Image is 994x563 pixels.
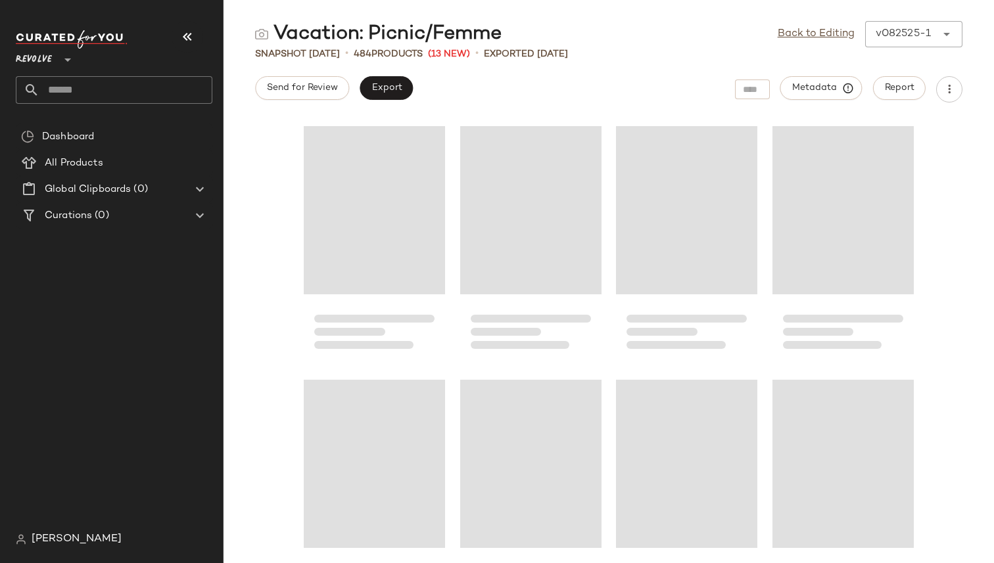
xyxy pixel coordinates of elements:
button: Report [873,76,926,100]
span: Metadata [792,82,851,94]
button: Send for Review [255,76,349,100]
span: All Products [45,156,103,171]
span: • [475,46,479,62]
img: svg%3e [21,130,34,143]
span: (0) [131,182,147,197]
span: Global Clipboards [45,182,131,197]
span: Snapshot [DATE] [255,47,340,61]
button: Export [360,76,413,100]
p: Exported [DATE] [484,47,568,61]
div: v082525-1 [876,26,931,42]
span: Revolve [16,45,52,68]
span: 484 [354,49,371,59]
span: (13 New) [428,47,470,61]
img: svg%3e [255,28,268,41]
span: Dashboard [42,129,94,145]
span: (0) [92,208,108,223]
div: Loading... [460,121,602,364]
div: Vacation: Picnic/Femme [255,21,502,47]
div: Loading... [616,121,757,364]
span: Report [884,83,914,93]
span: Export [371,83,402,93]
div: Products [354,47,423,61]
span: [PERSON_NAME] [32,531,122,547]
div: Loading... [304,121,445,364]
img: cfy_white_logo.C9jOOHJF.svg [16,30,128,49]
button: Metadata [780,76,863,100]
img: svg%3e [16,534,26,545]
span: Send for Review [266,83,338,93]
div: Loading... [772,121,914,364]
span: • [345,46,348,62]
span: Curations [45,208,92,223]
a: Back to Editing [778,26,855,42]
